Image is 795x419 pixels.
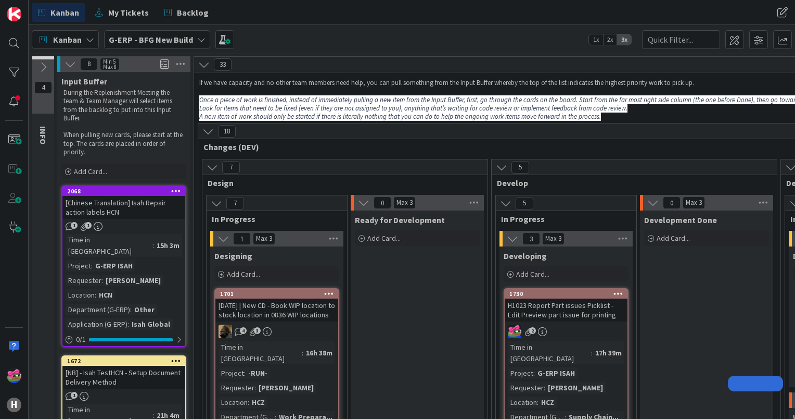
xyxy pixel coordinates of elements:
span: Backlog [177,6,209,19]
span: 4 [34,81,52,94]
span: Add Card... [516,269,549,279]
div: 17h 39m [593,347,624,359]
p: During the Replenishment Meeting the team & Team Manager will select items from the backlog to pu... [63,89,184,122]
div: Requester [219,382,254,393]
div: H [7,398,21,412]
span: 3x [617,34,631,45]
div: 1730 [505,289,627,299]
div: [DATE] | New CD - Book WIP location to stock location in 0836 WIP locations [215,299,338,322]
div: Project [508,367,533,379]
span: Add Card... [367,233,401,243]
div: HCZ [538,397,557,408]
span: 3 [522,232,540,245]
b: G-ERP - BFG New Build [109,34,193,45]
div: Requester [66,275,101,286]
div: [Chinese Translation] Isah Repair action labels HCN [62,196,185,219]
span: Development Done [644,215,717,225]
span: Developing [504,251,547,261]
div: ND [215,325,338,338]
p: When pulling new cards, please start at the top. The cards are placed in order of priority. [63,131,184,156]
span: 2 [529,327,536,334]
span: : [254,382,256,393]
div: JK [505,325,627,338]
em: Look for items that need to be fixed (even if they are not assigned to you), anything that’s wait... [199,104,627,113]
span: : [591,347,593,359]
div: Project [219,367,244,379]
input: Quick Filter... [642,30,720,49]
span: Designing [214,251,252,261]
div: HCZ [249,397,267,408]
div: 2068[Chinese Translation] Isah Repair action labels HCN [62,187,185,219]
div: 1672 [62,356,185,366]
div: Min 5 [103,59,116,64]
div: Requester [508,382,544,393]
div: Department (G-ERP) [66,304,130,315]
div: Application (G-ERP) [66,318,127,330]
span: In Progress [501,214,623,224]
span: Input Buffer [61,76,107,87]
div: Location [508,397,537,408]
span: My Tickets [108,6,149,19]
span: Kanban [50,6,79,19]
span: : [91,260,93,272]
span: : [533,367,535,379]
a: My Tickets [88,3,155,22]
span: Add Card... [227,269,260,279]
div: 1730H1023 Report Part issues Picklist - Edit Preview part issue for printing [505,289,627,322]
span: : [244,367,246,379]
div: 16h 38m [303,347,335,359]
span: : [152,240,154,251]
img: JK [7,368,21,383]
div: 1701[DATE] | New CD - Book WIP location to stock location in 0836 WIP locations [215,289,338,322]
div: 0/1 [62,333,185,346]
span: 7 [226,197,244,210]
div: [PERSON_NAME] [545,382,606,393]
div: [NB] - Isah TestHCN - Setup Document Delivery Method [62,366,185,389]
span: : [130,304,132,315]
span: 1 [71,392,78,399]
span: Kanban [53,33,82,46]
div: Max 3 [396,200,413,205]
span: 4 [240,327,247,334]
span: 7 [222,161,240,174]
div: Time in [GEOGRAPHIC_DATA] [508,341,591,364]
div: 2068 [62,187,185,196]
span: 1x [589,34,603,45]
div: 1701 [215,289,338,299]
div: Time in [GEOGRAPHIC_DATA] [219,341,302,364]
span: Add Card... [74,167,107,176]
span: 3 [254,327,261,334]
span: 1 [233,232,251,245]
a: Kanban [32,3,85,22]
span: 33 [214,58,232,71]
img: ND [219,325,232,338]
span: Design [208,178,475,188]
div: Location [66,289,95,301]
span: 18 [218,125,236,138]
span: Add Card... [657,233,690,243]
div: Isah Global [129,318,173,330]
span: 8 [80,58,98,70]
div: [PERSON_NAME] [103,275,163,286]
div: G-ERP ISAH [93,260,135,272]
div: Max 8 [103,64,117,69]
span: 0 [663,196,681,209]
div: HCN [96,289,115,301]
span: : [544,382,545,393]
div: -RUN- [246,367,270,379]
span: Develop [497,178,764,188]
div: Other [132,304,157,315]
img: Visit kanbanzone.com [7,7,21,21]
span: In Progress [212,214,334,224]
div: Max 3 [545,236,561,241]
span: 0 / 1 [76,334,86,345]
div: 1701 [220,290,338,298]
div: H1023 Report Part issues Picklist - Edit Preview part issue for printing [505,299,627,322]
a: Backlog [158,3,215,22]
span: : [95,289,96,301]
div: 1672[NB] - Isah TestHCN - Setup Document Delivery Method [62,356,185,389]
div: 1730 [509,290,627,298]
div: 15h 3m [154,240,182,251]
div: 1672 [67,358,185,365]
div: Time in [GEOGRAPHIC_DATA] [66,234,152,257]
